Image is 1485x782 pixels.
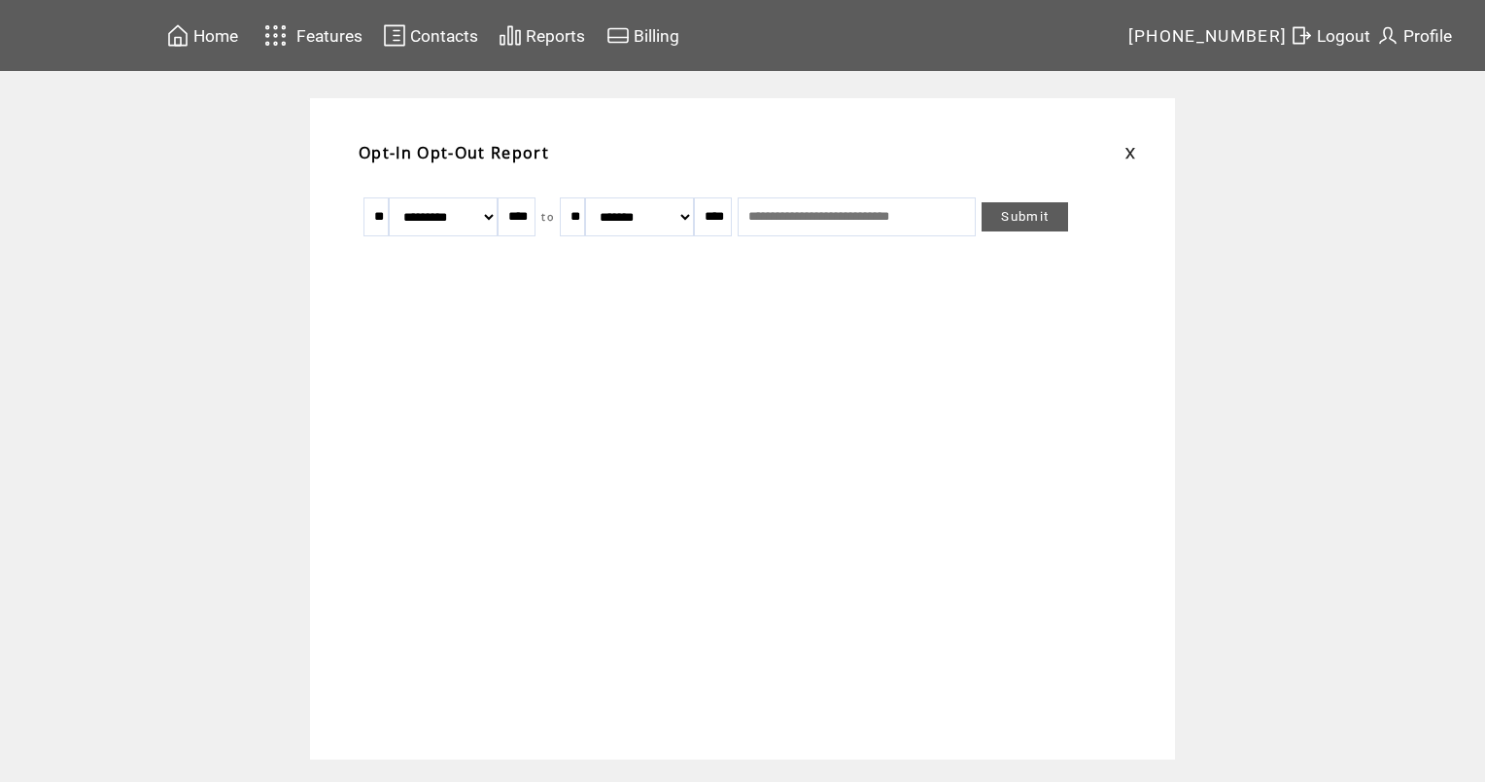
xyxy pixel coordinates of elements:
[541,210,554,224] span: to
[1287,20,1373,51] a: Logout
[380,20,481,51] a: Contacts
[496,20,588,51] a: Reports
[359,142,549,163] span: Opt-In Opt-Out Report
[163,20,241,51] a: Home
[634,26,679,46] span: Billing
[1373,20,1455,51] a: Profile
[982,202,1068,231] a: Submit
[410,26,478,46] span: Contacts
[606,23,630,48] img: creidtcard.svg
[1376,23,1399,48] img: profile.svg
[256,17,365,54] a: Features
[193,26,238,46] span: Home
[1403,26,1452,46] span: Profile
[604,20,682,51] a: Billing
[166,23,190,48] img: home.svg
[1317,26,1370,46] span: Logout
[1128,26,1288,46] span: [PHONE_NUMBER]
[499,23,522,48] img: chart.svg
[259,19,293,52] img: features.svg
[1290,23,1313,48] img: exit.svg
[296,26,363,46] span: Features
[383,23,406,48] img: contacts.svg
[526,26,585,46] span: Reports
